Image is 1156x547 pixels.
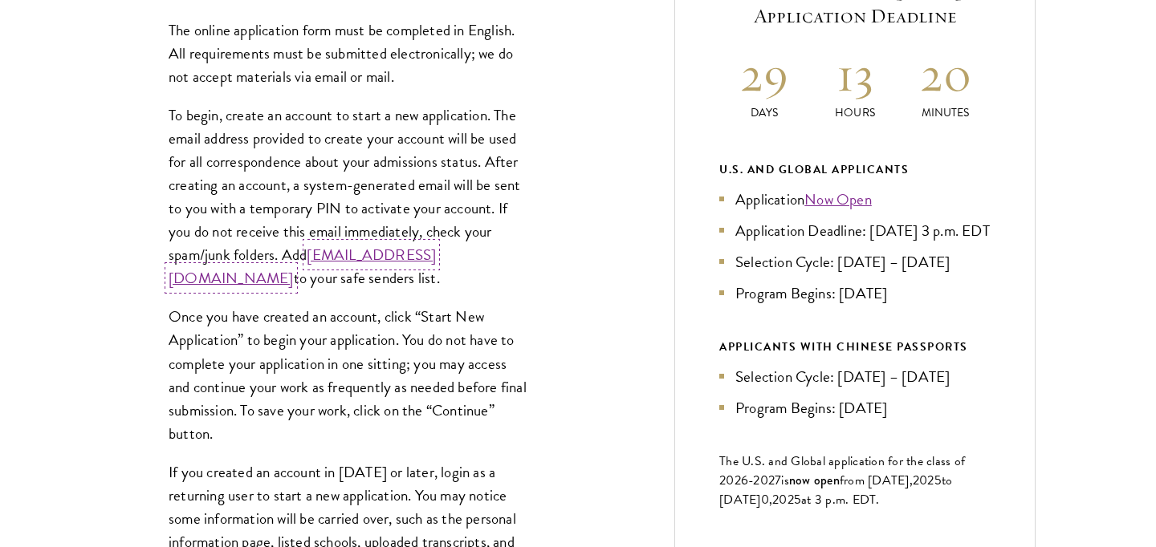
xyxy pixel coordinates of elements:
[719,365,991,388] li: Selection Cycle: [DATE] – [DATE]
[772,490,794,509] span: 202
[801,490,880,509] span: at 3 p.m. EDT.
[934,471,942,490] span: 5
[719,219,991,242] li: Application Deadline: [DATE] 3 p.m. EDT
[810,44,901,104] h2: 13
[789,471,840,489] span: now open
[900,44,991,104] h2: 20
[169,103,530,290] p: To begin, create an account to start a new application. The email address provided to create your...
[900,104,991,121] p: Minutes
[719,282,991,305] li: Program Begins: [DATE]
[719,44,810,104] h2: 29
[769,490,772,509] span: ,
[741,471,748,490] span: 6
[169,18,530,88] p: The online application form must be completed in English. All requirements must be submitted elec...
[748,471,775,490] span: -202
[719,104,810,121] p: Days
[169,305,530,444] p: Once you have created an account, click “Start New Application” to begin your application. You do...
[719,452,965,490] span: The U.S. and Global application for the class of 202
[719,250,991,273] li: Selection Cycle: [DATE] – [DATE]
[719,471,952,509] span: to [DATE]
[719,337,991,357] div: APPLICANTS WITH CHINESE PASSPORTS
[913,471,934,490] span: 202
[775,471,781,490] span: 7
[719,188,991,211] li: Application
[804,188,872,211] a: Now Open
[810,104,901,121] p: Hours
[719,160,991,180] div: U.S. and Global Applicants
[719,396,991,419] li: Program Begins: [DATE]
[840,471,913,490] span: from [DATE],
[169,243,436,290] a: [EMAIL_ADDRESS][DOMAIN_NAME]
[794,490,801,509] span: 5
[781,471,789,490] span: is
[761,490,769,509] span: 0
